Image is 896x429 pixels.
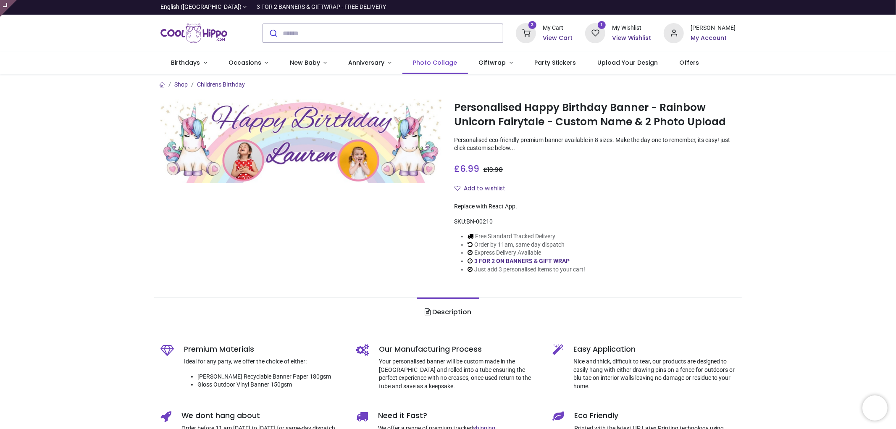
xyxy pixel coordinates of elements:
iframe: Brevo live chat [862,395,888,421]
h1: Personalised Happy Birthday Banner - Rainbow Unicorn Fairytale - Custom Name & 2 Photo Upload [454,100,736,129]
div: 3 FOR 2 BANNERS & GIFTWRAP - FREE DELIVERY [257,3,386,11]
div: [PERSON_NAME] [691,24,736,32]
span: Giftwrap [478,58,506,67]
p: Personalised eco-friendly premium banner available in 8 sizes. Make the day one to remember, its ... [454,136,736,153]
a: Birthdays [160,52,218,74]
a: English ([GEOGRAPHIC_DATA]) [160,3,247,11]
a: 2 [516,29,536,36]
span: Party Stickers [534,58,576,67]
i: Add to wishlist [455,185,460,191]
iframe: Customer reviews powered by Trustpilot [559,3,736,11]
h5: Easy Application [573,344,736,355]
span: Offers [680,58,699,67]
span: BN-00210 [466,218,493,225]
a: Childrens Birthday [197,81,245,88]
p: Ideal for any party, we offer the choice of either: [184,358,344,366]
h5: Our Manufacturing Process [379,344,540,355]
a: View Wishlist [612,34,651,42]
span: New Baby [290,58,320,67]
div: My Cart [543,24,573,32]
span: Birthdays [171,58,200,67]
h5: Need it Fast? [378,411,540,421]
li: Free Standard Tracked Delivery [468,232,585,241]
h5: We dont hang about [181,411,344,421]
a: View Cart [543,34,573,42]
p: Your personalised banner will be custom made in the [GEOGRAPHIC_DATA] and rolled into a tube ensu... [379,358,540,390]
a: New Baby [279,52,338,74]
img: Cool Hippo [160,21,228,45]
a: Logo of Cool Hippo [160,21,228,45]
sup: 1 [598,21,606,29]
div: My Wishlist [612,24,651,32]
sup: 2 [528,21,536,29]
div: SKU: [454,218,736,226]
img: Personalised Happy Birthday Banner - Rainbow Unicorn Fairytale - Custom Name & 2 Photo Upload [160,99,442,183]
span: Upload Your Design [597,58,658,67]
span: £ [483,166,503,174]
a: 1 [585,29,605,36]
p: Nice and thick, difficult to tear, our products are designed to easily hang with either drawing p... [573,358,736,390]
span: Occasions [229,58,261,67]
div: Replace with React App. [454,203,736,211]
li: Order by 11am, same day dispatch [468,241,585,249]
li: Express Delivery Available [468,249,585,257]
span: Photo Collage [413,58,457,67]
a: Description [417,297,479,327]
span: 13.98 [487,166,503,174]
span: £ [454,163,479,175]
li: Gloss Outdoor Vinyl Banner 150gsm [197,381,344,389]
button: Submit [263,24,283,42]
button: Add to wishlistAdd to wishlist [454,182,512,196]
a: My Account [691,34,736,42]
a: Giftwrap [468,52,524,74]
a: Anniversary [338,52,402,74]
h5: Eco Friendly [574,411,736,421]
a: 3 FOR 2 ON BANNERS & GIFT WRAP [474,258,570,264]
li: [PERSON_NAME] Recyclable Banner Paper 180gsm [197,373,344,381]
a: Occasions [218,52,279,74]
li: Just add 3 personalised items to your cart! [468,266,585,274]
span: 6.99 [460,163,479,175]
span: Anniversary [349,58,385,67]
h5: Premium Materials [184,344,344,355]
a: Shop [174,81,188,88]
